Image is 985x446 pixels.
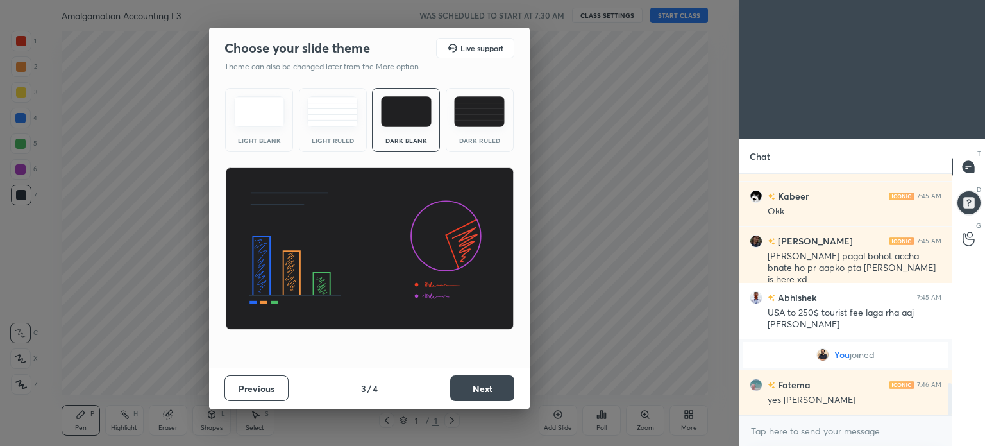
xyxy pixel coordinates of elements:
[768,307,941,331] div: USA to 250$ tourist fee laga rha aaj [PERSON_NAME]
[739,139,780,173] p: Chat
[373,382,378,395] h4: 4
[917,294,941,302] div: 7:45 AM
[775,291,816,304] h6: Abhishek
[307,137,358,144] div: Light Ruled
[750,235,762,248] img: a358d6efd4b64471b9a414a6fa5ab202.jpg
[768,193,775,200] img: no-rating-badge.077c3623.svg
[380,137,432,144] div: Dark Blank
[454,137,505,144] div: Dark Ruled
[850,350,875,360] span: joined
[775,189,809,203] h6: Kabeer
[768,382,775,389] img: no-rating-badge.077c3623.svg
[361,382,366,395] h4: 3
[917,193,941,200] div: 7:45 AM
[234,96,285,127] img: lightTheme.e5ed3b09.svg
[768,250,941,286] div: [PERSON_NAME] pagal bohot accha bnate ho pr aapko pta [PERSON_NAME] is here xd
[233,137,285,144] div: Light Blank
[775,378,811,391] h6: Fatema
[768,394,941,407] div: yes [PERSON_NAME]
[768,295,775,302] img: no-rating-badge.077c3623.svg
[889,193,914,200] img: iconic-light.a09c19a4.png
[307,96,358,127] img: lightRuledTheme.5fabf969.svg
[768,238,775,245] img: no-rating-badge.077c3623.svg
[224,375,289,401] button: Previous
[768,205,941,218] div: Okk
[367,382,371,395] h4: /
[454,96,505,127] img: darkRuledTheme.de295e13.svg
[750,379,762,391] img: 9405d135d0cd4a27aa7e2bc0c754d48b.jpg
[450,375,514,401] button: Next
[750,291,762,304] img: 6f68f2a55eb8455e922a5563743efcb3.jpg
[460,44,503,52] h5: Live support
[739,174,952,415] div: grid
[977,149,981,159] p: T
[224,40,370,56] h2: Choose your slide theme
[977,185,981,194] p: D
[750,190,762,203] img: 111fd916713845c79985d02ae5fcd0c4.jpg
[889,381,914,389] img: iconic-light.a09c19a4.png
[917,237,941,245] div: 7:45 AM
[381,96,432,127] img: darkTheme.f0cc69e5.svg
[224,61,432,73] p: Theme can also be changed later from the More option
[976,221,981,230] p: G
[816,348,829,361] img: c03332fea6b14f46a3145b9173f2b3a7.jpg
[889,237,914,245] img: iconic-light.a09c19a4.png
[834,350,850,360] span: You
[225,167,514,330] img: darkThemeBanner.d06ce4a2.svg
[775,234,853,248] h6: [PERSON_NAME]
[917,381,941,389] div: 7:46 AM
